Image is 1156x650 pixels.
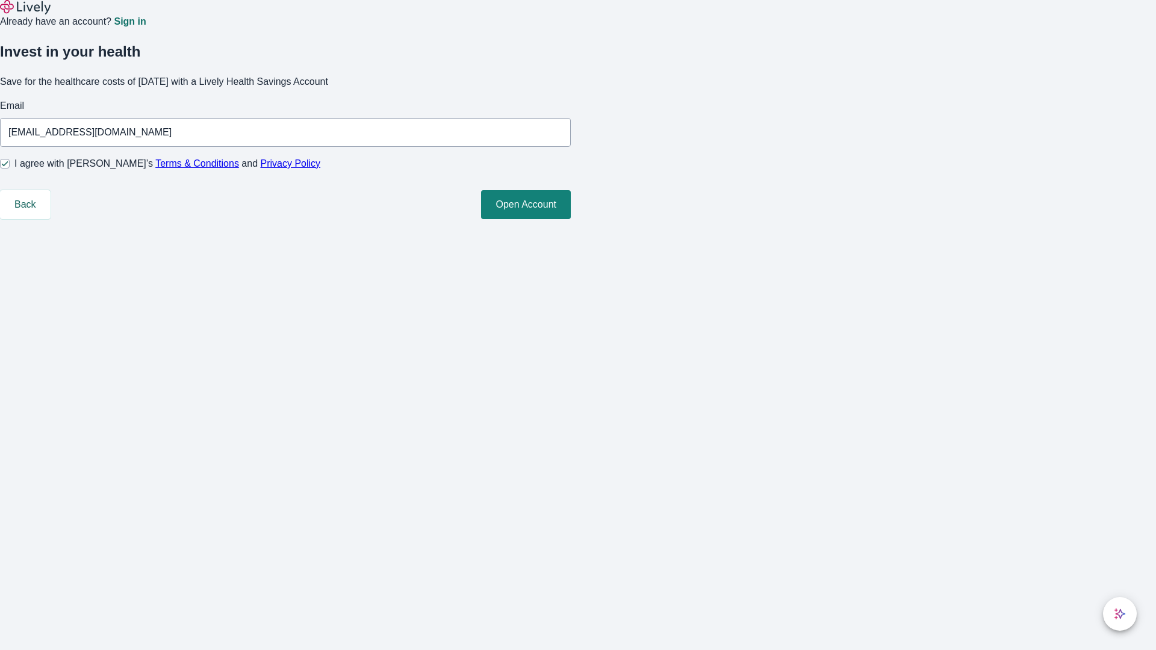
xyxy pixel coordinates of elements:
a: Sign in [114,17,146,26]
button: Open Account [481,190,571,219]
a: Terms & Conditions [155,158,239,169]
a: Privacy Policy [261,158,321,169]
svg: Lively AI Assistant [1114,608,1126,620]
button: chat [1103,597,1137,631]
span: I agree with [PERSON_NAME]’s and [14,156,320,171]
